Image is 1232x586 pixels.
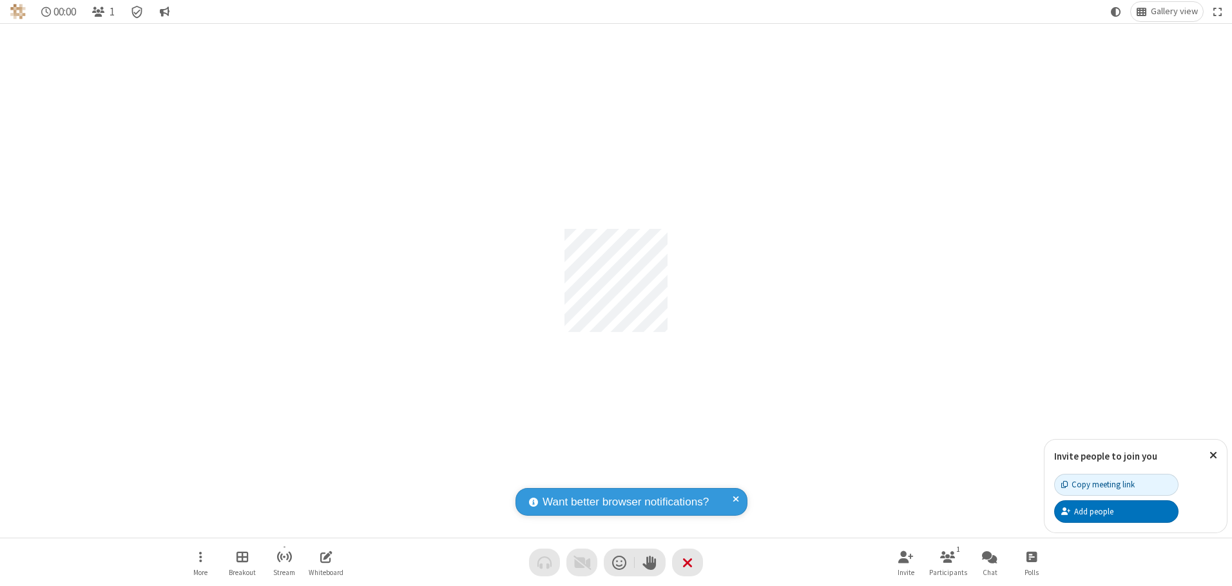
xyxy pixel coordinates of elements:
[1106,2,1126,21] button: Using system theme
[953,543,964,555] div: 1
[566,549,597,576] button: Video
[265,544,303,581] button: Start streaming
[1012,544,1051,581] button: Open poll
[983,569,997,576] span: Chat
[887,544,925,581] button: Invite participants (Alt+I)
[635,549,666,576] button: Raise hand
[223,544,262,581] button: Manage Breakout Rooms
[53,6,76,18] span: 00:00
[543,494,709,511] span: Want better browser notifications?
[929,544,967,581] button: Open participant list
[898,569,914,576] span: Invite
[1131,2,1203,21] button: Change layout
[1054,450,1157,462] label: Invite people to join you
[1200,440,1227,471] button: Close popover
[125,2,149,21] div: Meeting details Encryption enabled
[86,2,120,21] button: Open participant list
[672,549,703,576] button: End or leave meeting
[1151,6,1198,17] span: Gallery view
[154,2,175,21] button: Conversation
[929,569,967,576] span: Participants
[1054,474,1179,496] button: Copy meeting link
[1054,500,1179,522] button: Add people
[529,549,560,576] button: Audio problem - check your Internet connection or call by phone
[110,6,115,18] span: 1
[229,569,256,576] span: Breakout
[36,2,82,21] div: Timer
[193,569,207,576] span: More
[1025,569,1039,576] span: Polls
[970,544,1009,581] button: Open chat
[273,569,295,576] span: Stream
[307,544,345,581] button: Open shared whiteboard
[309,569,343,576] span: Whiteboard
[181,544,220,581] button: Open menu
[1061,478,1135,491] div: Copy meeting link
[604,549,635,576] button: Send a reaction
[10,4,26,19] img: QA Selenium DO NOT DELETE OR CHANGE
[1208,2,1227,21] button: Fullscreen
